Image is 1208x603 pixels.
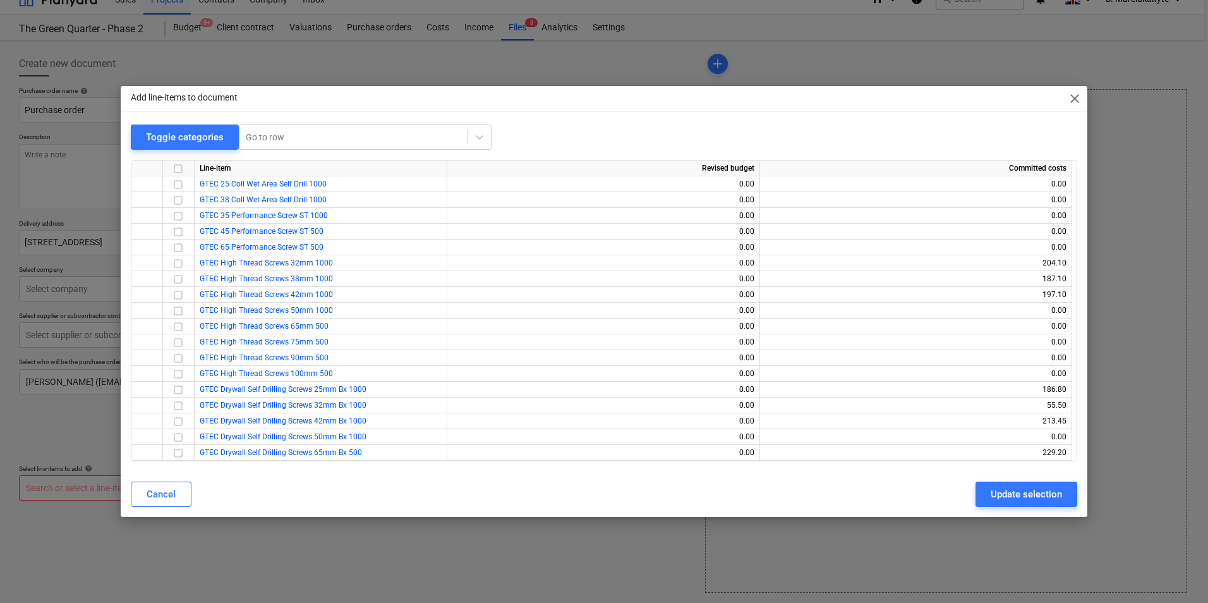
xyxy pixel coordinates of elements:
[200,432,366,441] a: GTEC Drywall Self Drilling Screws 50mm Bx 1000
[765,445,1066,461] div: 229.20
[452,176,754,192] div: 0.00
[765,366,1066,382] div: 0.00
[200,353,329,362] a: GTEC High Thread Screws 90mm 500
[200,290,333,299] a: GTEC High Thread Screws 42mm 1000
[452,303,754,319] div: 0.00
[765,413,1066,429] div: 213.45
[200,417,366,425] a: GTEC Drywall Self Drilling Screws 42mm Bx 1000
[200,180,327,188] a: GTEC 25 Coll Wet Area Self Drill 1000
[765,429,1066,445] div: 0.00
[146,129,224,145] div: Toggle categories
[760,161,1072,176] div: Committed costs
[200,401,366,410] a: GTEC Drywall Self Drilling Screws 32mm Bx 1000
[200,274,333,283] a: GTEC High Thread Screws 38mm 1000
[452,287,754,303] div: 0.00
[452,445,754,461] div: 0.00
[447,161,760,176] div: Revised budget
[765,271,1066,287] div: 187.10
[452,319,754,334] div: 0.00
[765,208,1066,224] div: 0.00
[452,413,754,429] div: 0.00
[452,429,754,445] div: 0.00
[131,91,238,104] p: Add line-items to document
[765,334,1066,350] div: 0.00
[200,243,323,252] a: GTEC 65 Performance Screw ST 500
[452,398,754,413] div: 0.00
[452,350,754,366] div: 0.00
[765,303,1066,319] div: 0.00
[1067,91,1082,106] span: close
[975,482,1077,507] button: Update selection
[200,338,329,346] a: GTEC High Thread Screws 75mm 500
[452,255,754,271] div: 0.00
[452,192,754,208] div: 0.00
[765,224,1066,240] div: 0.00
[131,125,239,150] button: Toggle categories
[200,259,333,267] a: GTEC High Thread Screws 32mm 1000
[452,382,754,398] div: 0.00
[765,176,1066,192] div: 0.00
[452,334,754,350] div: 0.00
[765,382,1066,398] div: 186.80
[765,287,1066,303] div: 197.10
[200,385,366,394] a: GTEC Drywall Self Drilling Screws 25mm Bx 1000
[131,482,191,507] button: Cancel
[765,398,1066,413] div: 55.50
[195,161,447,176] div: Line-item
[991,486,1062,502] div: Update selection
[200,211,328,220] a: GTEC 35 Performance Screw ST 1000
[452,208,754,224] div: 0.00
[452,366,754,382] div: 0.00
[765,255,1066,271] div: 204.10
[452,240,754,255] div: 0.00
[200,448,362,457] a: GTEC Drywall Self Drilling Screws 65mm Bx 500
[765,319,1066,334] div: 0.00
[765,192,1066,208] div: 0.00
[147,486,176,502] div: Cancel
[765,240,1066,255] div: 0.00
[200,306,333,315] a: GTEC High Thread Screws 50mm 1000
[200,195,327,204] a: GTEC 38 Coll Wet Area Self Drill 1000
[200,227,323,236] a: GTEC 45 Performance Screw ST 500
[200,322,329,331] a: GTEC High Thread Screws 65mm 500
[452,271,754,287] div: 0.00
[765,350,1066,366] div: 0.00
[200,369,333,378] a: GTEC High Thread Screws 100mm 500
[452,224,754,240] div: 0.00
